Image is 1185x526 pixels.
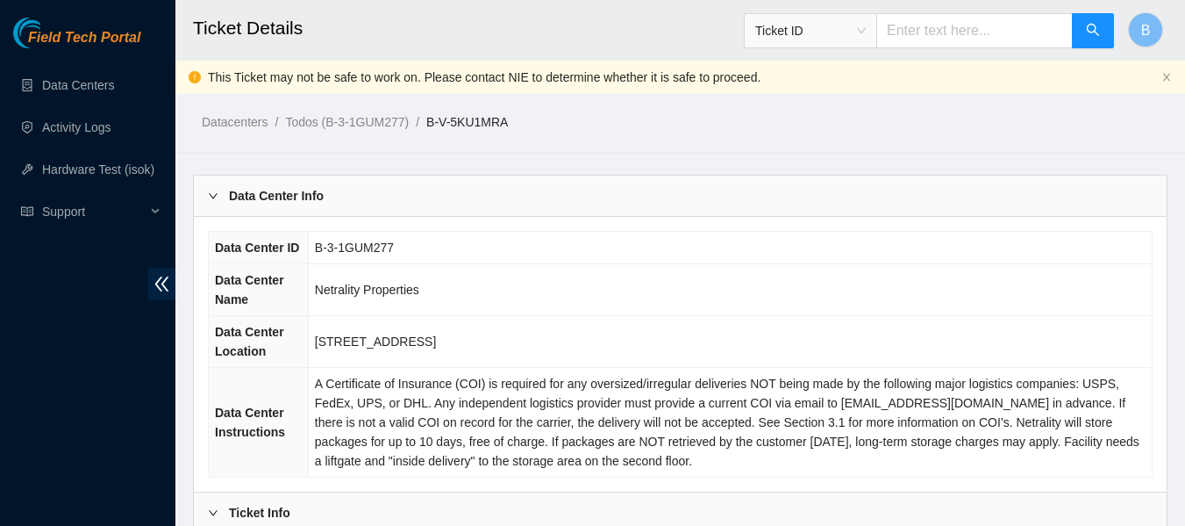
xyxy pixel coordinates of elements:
span: Data Center Instructions [215,406,285,439]
a: Todos (B-3-1GUM277) [285,115,409,129]
span: Netrality Properties [315,283,419,297]
span: Data Center ID [215,241,299,255]
b: Ticket Info [229,503,290,522]
span: right [208,508,218,518]
button: B [1128,12,1163,47]
a: B-V-5KU1MRA [426,115,508,129]
a: Datacenters [202,115,268,129]
span: search [1086,23,1100,40]
span: B [1141,19,1151,41]
span: [STREET_ADDRESS] [315,335,436,349]
span: / [275,115,278,129]
a: Data Centers [42,78,114,92]
span: A Certificate of Insurance (COI) is required for any oversized/irregular deliveries NOT being mad... [315,377,1139,468]
b: Data Center Info [229,186,324,205]
a: Akamai TechnologiesField Tech Portal [13,32,140,54]
span: double-left [148,268,175,300]
span: / [416,115,419,129]
span: Ticket ID [755,18,866,44]
span: Support [42,194,146,229]
span: Data Center Name [215,273,284,306]
span: right [208,191,218,201]
button: search [1072,13,1114,48]
a: Hardware Test (isok) [42,162,154,177]
span: close [1161,72,1172,83]
span: Data Center Location [215,325,284,358]
span: B-3-1GUM277 [315,241,394,255]
img: Akamai Technologies [13,18,89,48]
input: Enter text here... [876,13,1073,48]
div: Data Center Info [194,176,1167,216]
a: Activity Logs [42,120,111,134]
button: close [1161,72,1172,83]
span: read [21,205,33,218]
span: Field Tech Portal [28,30,140,47]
